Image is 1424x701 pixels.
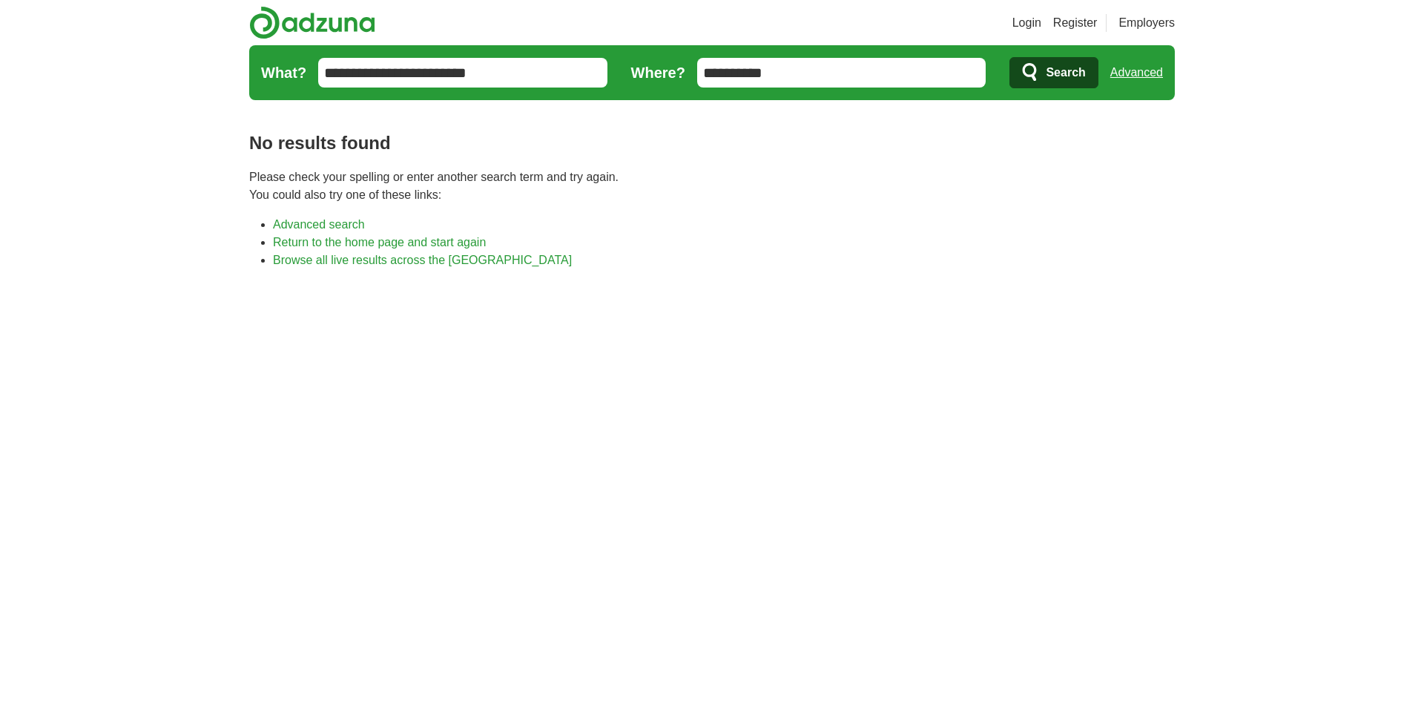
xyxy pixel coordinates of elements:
[273,236,486,249] a: Return to the home page and start again
[1046,58,1085,88] span: Search
[1009,57,1098,88] button: Search
[249,6,375,39] img: Adzuna logo
[1012,14,1041,32] a: Login
[261,62,306,84] label: What?
[631,62,685,84] label: Where?
[273,254,572,266] a: Browse all live results across the [GEOGRAPHIC_DATA]
[1053,14,1098,32] a: Register
[1110,58,1163,88] a: Advanced
[249,168,1175,204] p: Please check your spelling or enter another search term and try again. You could also try one of ...
[249,130,1175,157] h1: No results found
[273,218,365,231] a: Advanced search
[1118,14,1175,32] a: Employers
